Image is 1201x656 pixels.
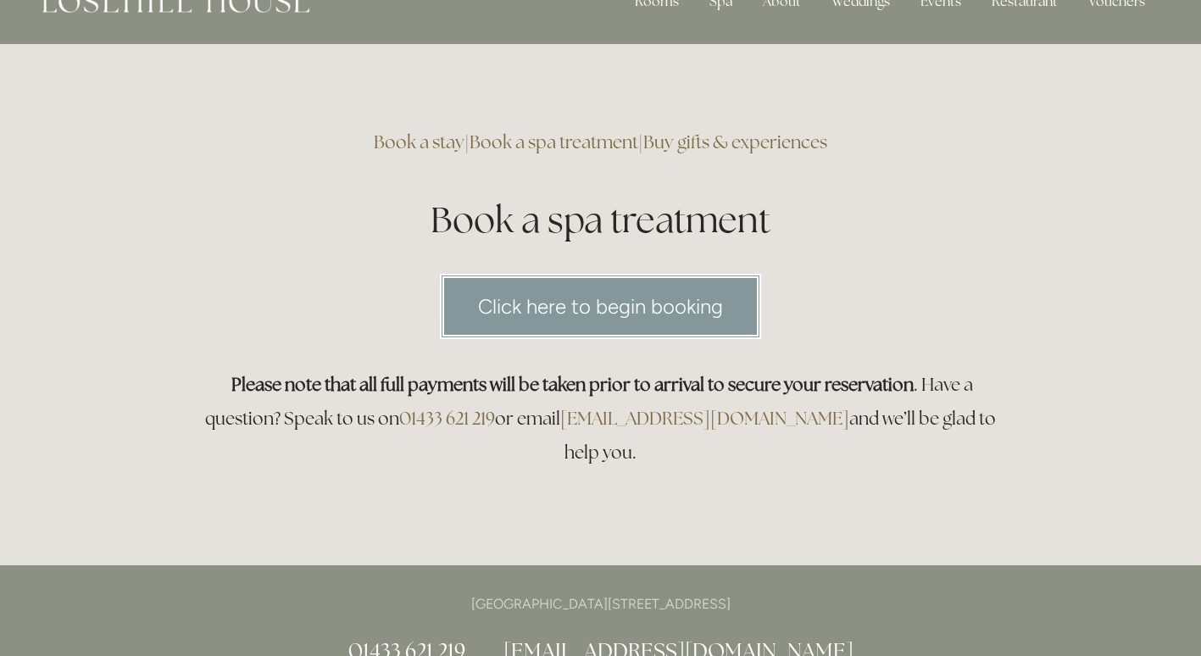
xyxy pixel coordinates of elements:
strong: Please note that all full payments will be taken prior to arrival to secure your reservation [231,373,914,396]
h1: Book a spa treatment [196,195,1006,245]
p: [GEOGRAPHIC_DATA][STREET_ADDRESS] [196,592,1006,615]
a: Click here to begin booking [440,274,761,339]
a: Book a spa treatment [470,131,638,153]
h3: . Have a question? Speak to us on or email and we’ll be glad to help you. [196,368,1006,470]
a: [EMAIL_ADDRESS][DOMAIN_NAME] [560,407,849,430]
h3: | | [196,125,1006,159]
a: Buy gifts & experiences [643,131,827,153]
a: Book a stay [374,131,464,153]
a: 01433 621 219 [399,407,495,430]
